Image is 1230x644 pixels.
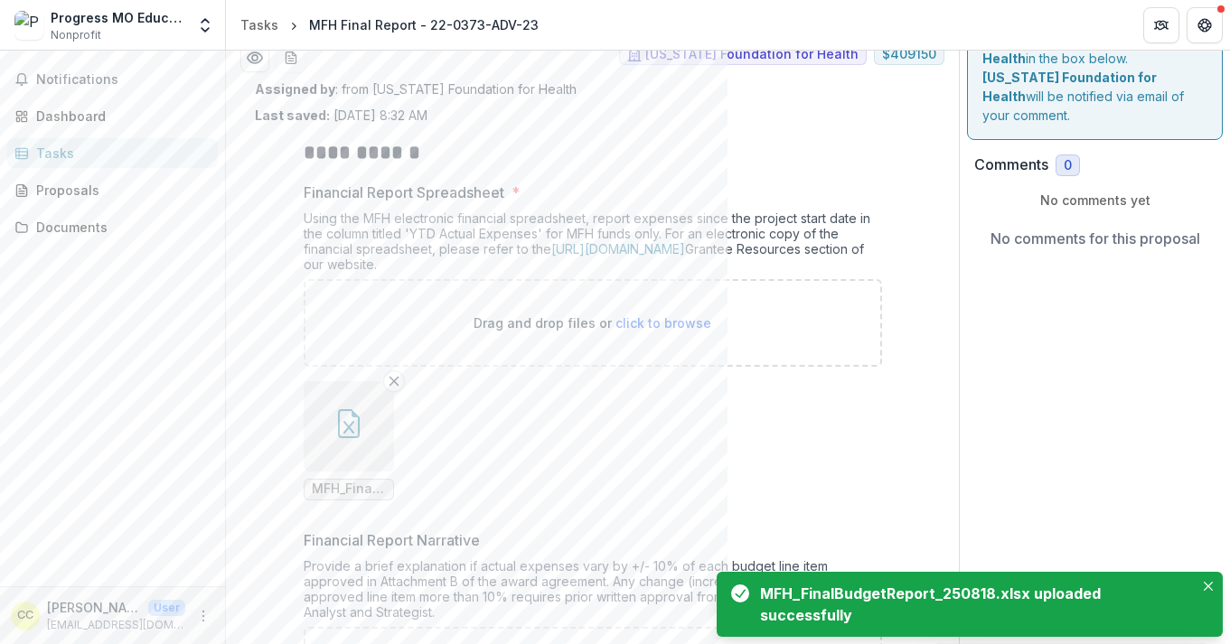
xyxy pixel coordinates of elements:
div: MFH_FinalBudgetReport_250818.xlsx uploaded successfully [760,583,1187,626]
p: No comments yet [974,191,1216,210]
span: click to browse [615,315,711,331]
a: Tasks [7,138,218,168]
p: User [148,600,185,616]
span: $ 409150 [882,47,936,62]
div: Proposals [36,181,203,200]
button: Remove File [383,370,405,392]
a: Tasks [233,12,286,38]
div: Claire Cook-Callen [17,610,33,621]
div: Progress MO Education Fund [51,8,185,27]
strong: Assigned by [255,81,335,97]
p: [EMAIL_ADDRESS][DOMAIN_NAME] [47,617,185,633]
strong: [US_STATE] Foundation for Health [982,70,1157,104]
h2: Comments [974,156,1048,173]
strong: Last saved: [255,107,330,123]
div: Tasks [36,144,203,163]
div: Remove FileMFH_FinalBudgetReport_250818.xlsx [304,381,394,500]
p: Financial Report Spreadsheet [304,182,504,203]
div: Documents [36,218,203,237]
p: Financial Report Narrative [304,529,480,551]
span: Notifications [36,72,211,88]
div: Provide a brief explanation if actual expenses vary by +/- 10% of each budget line item approved ... [304,558,882,627]
button: Get Help [1187,7,1223,43]
span: Nonprofit [51,27,101,43]
a: Proposals [7,175,218,205]
a: [URL][DOMAIN_NAME] [551,241,685,257]
div: Tasks [240,15,278,34]
p: Drag and drop files or [474,313,711,332]
a: Documents [7,212,218,242]
div: Notifications-bottom-right [709,565,1230,644]
p: : from [US_STATE] Foundation for Health [255,79,930,98]
button: Notifications [7,65,218,94]
button: Partners [1143,7,1179,43]
button: Open entity switcher [192,7,218,43]
p: [DATE] 8:32 AM [255,106,427,125]
span: MFH_FinalBudgetReport_250818.xlsx [312,481,386,497]
a: Dashboard [7,101,218,131]
button: download-word-button [277,43,305,72]
button: Preview 4e8ade69-de20-44c3-a14e-106a03499993.pdf [240,43,269,72]
nav: breadcrumb [233,12,546,38]
button: More [192,605,214,627]
div: MFH Final Report - 22-0373-ADV-23 [309,15,539,34]
span: [US_STATE] Foundation for Health [645,47,859,62]
span: 0 [1064,158,1072,173]
div: Dashboard [36,107,203,126]
p: No comments for this proposal [991,228,1200,249]
div: Using the MFH electronic financial spreadsheet, report expenses since the project start date in t... [304,210,882,279]
img: Progress MO Education Fund [14,11,43,40]
button: Close [1197,575,1219,597]
p: [PERSON_NAME] [47,598,141,617]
